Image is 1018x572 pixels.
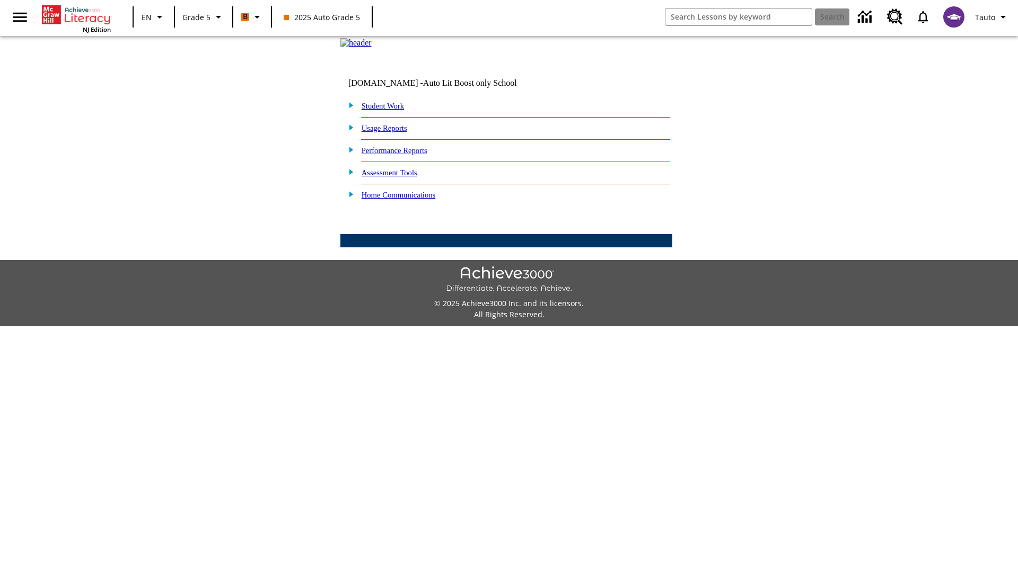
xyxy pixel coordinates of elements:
img: plus.gif [343,122,354,132]
a: Assessment Tools [362,168,417,177]
span: EN [142,12,152,23]
a: Usage Reports [362,124,407,132]
a: Data Center [852,3,881,32]
span: Tauto [975,12,995,23]
a: Performance Reports [362,146,427,155]
button: Grade: Grade 5, Select a grade [178,7,229,26]
button: Boost Class color is orange. Change class color [236,7,268,26]
img: plus.gif [343,189,354,199]
button: Select a new avatar [937,3,971,31]
a: Notifications [909,3,937,31]
a: Student Work [362,102,404,110]
img: plus.gif [343,100,354,110]
img: plus.gif [343,145,354,154]
nobr: Auto Lit Boost only School [423,78,517,87]
img: Achieve3000 Differentiate Accelerate Achieve [446,266,572,293]
td: [DOMAIN_NAME] - [348,78,543,88]
span: B [243,10,248,23]
span: 2025 Auto Grade 5 [284,12,360,23]
span: Grade 5 [182,12,210,23]
img: avatar image [943,6,964,28]
button: Open side menu [4,2,36,33]
div: Home [42,3,111,33]
input: search field [665,8,812,25]
button: Language: EN, Select a language [137,7,171,26]
a: Resource Center, Will open in new tab [881,3,909,31]
a: Home Communications [362,191,436,199]
img: plus.gif [343,167,354,176]
span: NJ Edition [83,25,111,33]
button: Profile/Settings [971,7,1014,26]
img: header [340,38,372,48]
